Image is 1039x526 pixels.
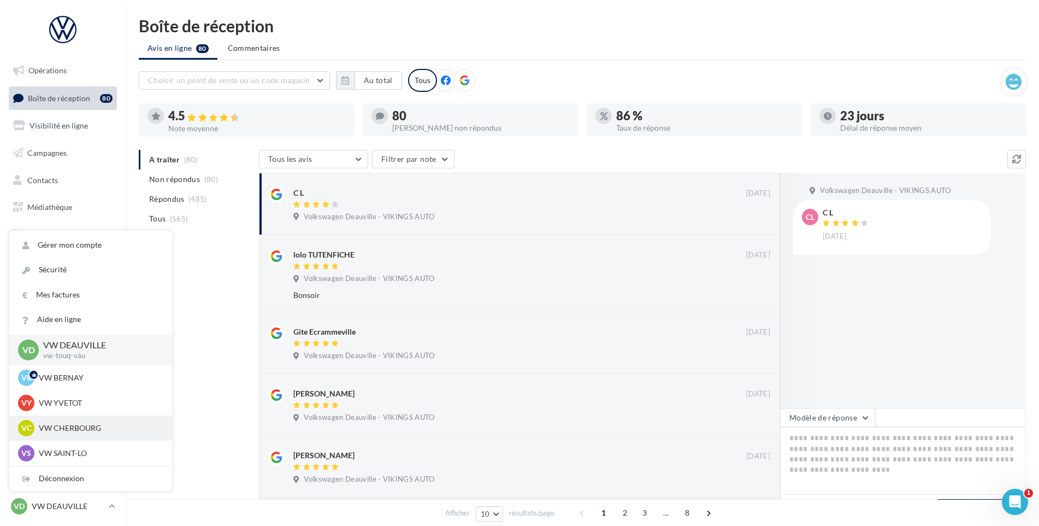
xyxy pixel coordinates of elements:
[657,504,675,522] span: ...
[9,258,172,282] a: Sécurité
[259,150,368,168] button: Tous les avis
[228,43,280,54] span: Commentaires
[7,86,119,110] a: Boîte de réception80
[21,398,32,408] span: VY
[678,504,696,522] span: 8
[820,186,951,196] span: Volkswagen Deauville - VIKINGS AUTO
[304,351,434,361] span: Volkswagen Deauville - VIKINGS AUTO
[509,508,554,518] span: résultats/page
[21,448,31,459] span: VS
[7,223,119,246] a: Calendrier
[28,93,90,102] span: Boîte de réception
[21,372,32,383] span: VB
[9,233,172,258] a: Gérer mon compte
[7,169,119,192] a: Contacts
[445,508,470,518] span: Afficher
[595,504,612,522] span: 1
[7,142,119,165] a: Campagnes
[392,110,569,122] div: 80
[21,423,32,434] span: VC
[268,154,312,163] span: Tous les avis
[476,506,504,522] button: 10
[304,274,434,284] span: Volkswagen Deauville - VIKINGS AUTO
[100,94,113,103] div: 80
[149,174,200,185] span: Non répondus
[840,110,1017,122] div: 23 jours
[7,287,119,319] a: Campagnes DataOnDemand
[823,209,871,217] div: C L
[9,496,117,517] a: VD VW DEAUVILLE
[28,66,67,75] span: Opérations
[7,114,119,137] a: Visibilité en ligne
[746,389,770,399] span: [DATE]
[7,250,119,283] a: PLV et print personnalisable
[39,448,159,459] p: VW SAINT-LO
[293,290,699,301] div: Bonsoir
[746,452,770,461] span: [DATE]
[7,59,119,82] a: Opérations
[336,71,402,90] button: Au total
[32,501,104,512] p: VW DEAUVILLE
[746,189,770,198] span: [DATE]
[27,148,67,157] span: Campagnes
[149,194,185,204] span: Répondus
[43,339,155,352] p: VW DEAUVILLE
[9,466,172,491] div: Déconnexion
[7,196,119,219] a: Médiathèque
[746,328,770,337] span: [DATE]
[293,249,355,260] div: lolo TUTENFICHE
[616,110,793,122] div: 86 %
[27,175,58,184] span: Contacts
[9,283,172,307] a: Mes factures
[636,504,653,522] span: 3
[1002,489,1028,515] iframe: Intercom live chat
[304,413,434,423] span: Volkswagen Deauville - VIKINGS AUTO
[746,250,770,260] span: [DATE]
[293,326,356,337] div: Gite Ecrammeville
[22,343,35,356] span: VD
[188,195,207,203] span: (485)
[304,475,434,484] span: Volkswagen Deauville - VIKINGS AUTO
[616,504,634,522] span: 2
[392,124,569,132] div: [PERSON_NAME] non répondus
[355,71,402,90] button: Au total
[39,423,159,434] p: VW CHERBOURG
[168,110,345,122] div: 4.5
[1024,489,1033,498] span: 1
[27,230,64,239] span: Calendrier
[481,510,490,518] span: 10
[408,69,437,92] div: Tous
[823,232,847,242] span: [DATE]
[168,125,345,132] div: Note moyenne
[304,212,434,222] span: Volkswagen Deauville - VIKINGS AUTO
[43,351,155,361] p: vw-touq-vau
[616,124,793,132] div: Taux de réponse
[372,150,454,168] button: Filtrer par note
[29,121,88,130] span: Visibilité en ligne
[293,188,304,198] div: C L
[806,212,814,223] span: CL
[840,124,1017,132] div: Délai de réponse moyen
[39,372,159,383] p: VW BERNAY
[14,501,25,512] span: VD
[9,307,172,332] a: Aide en ligne
[27,202,72,212] span: Médiathèque
[148,75,310,85] span: Choisir un point de vente ou un code magasin
[139,71,330,90] button: Choisir un point de vente ou un code magasin
[204,175,218,184] span: (80)
[293,450,355,461] div: [PERSON_NAME]
[39,398,159,408] p: VW YVETOT
[293,388,355,399] div: [PERSON_NAME]
[149,213,166,224] span: Tous
[780,408,875,427] button: Modèle de réponse
[170,214,188,223] span: (565)
[139,17,1026,34] div: Boîte de réception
